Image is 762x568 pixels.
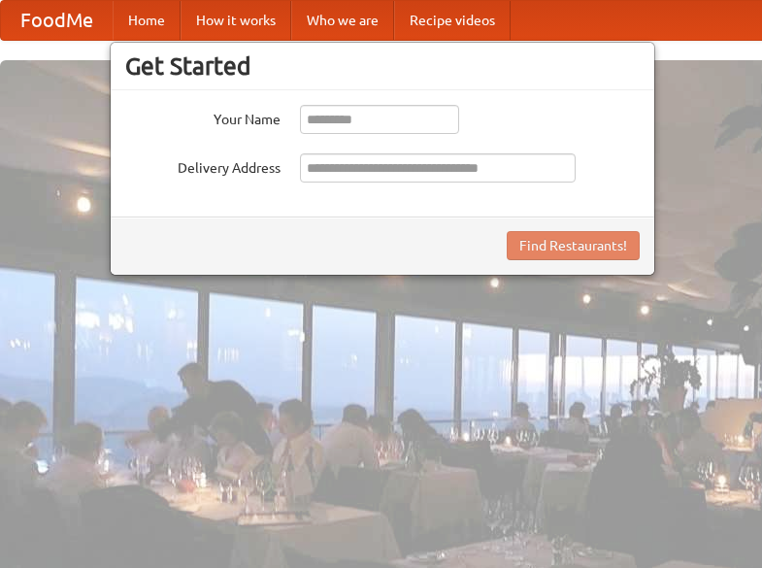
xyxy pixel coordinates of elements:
[113,1,181,40] a: Home
[125,153,281,178] label: Delivery Address
[125,51,640,81] h3: Get Started
[181,1,291,40] a: How it works
[507,231,640,260] button: Find Restaurants!
[1,1,113,40] a: FoodMe
[394,1,511,40] a: Recipe videos
[125,105,281,129] label: Your Name
[291,1,394,40] a: Who we are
